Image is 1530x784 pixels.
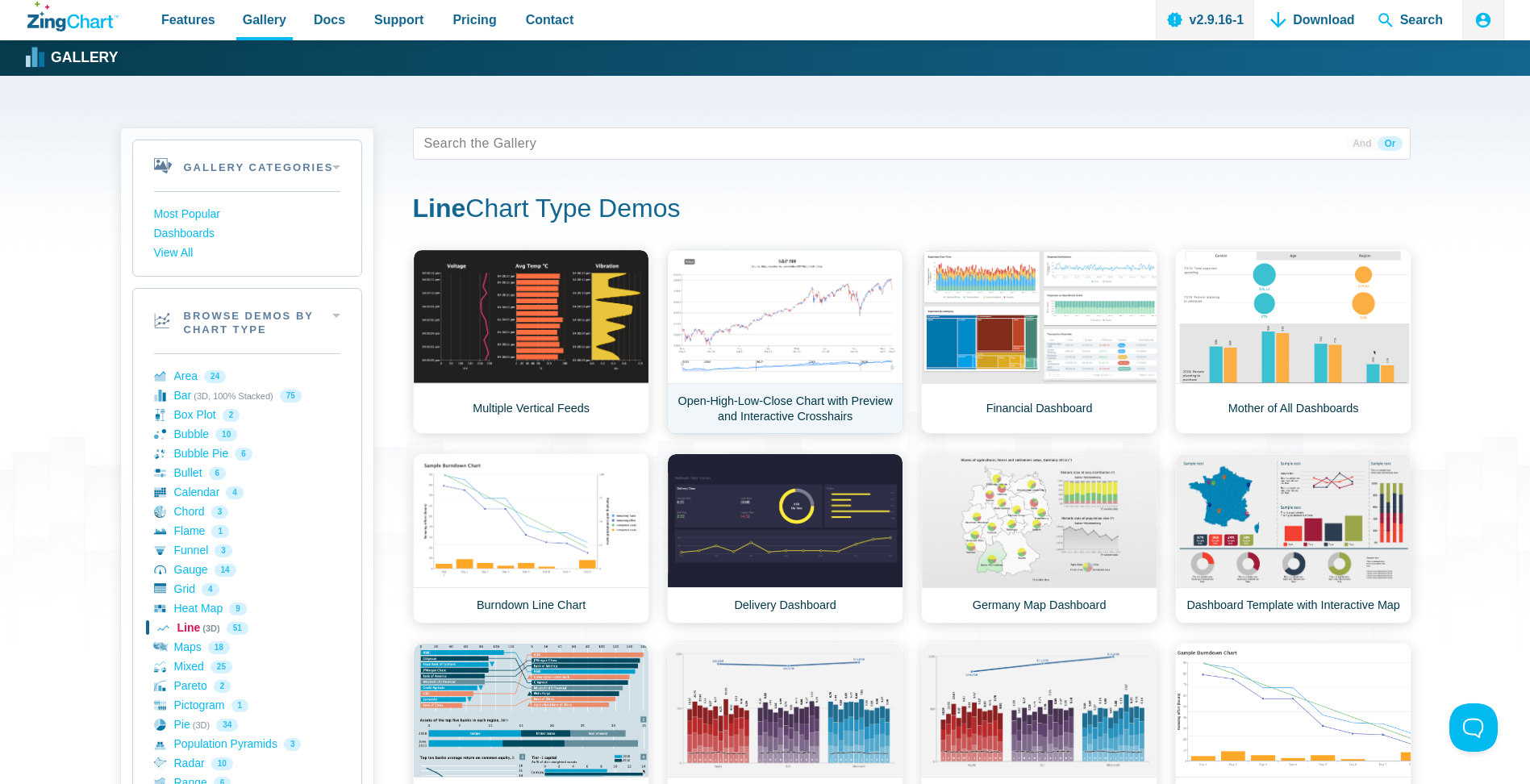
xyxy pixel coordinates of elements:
span: Docs [314,9,345,31]
a: Open-High-Low-Close Chart with Preview and Interactive Crosshairs [667,249,903,434]
a: Dashboard Template with Interactive Map [1175,453,1411,623]
a: Germany Map Dashboard [921,453,1157,623]
span: And [1346,136,1378,151]
iframe: Toggle Customer Support [1449,703,1498,752]
h2: Gallery Categories [133,140,361,191]
span: Features [161,9,215,31]
a: Financial Dashboard [921,249,1157,434]
span: Support [374,9,423,31]
span: Pricing [452,9,496,31]
h1: Chart Type Demos [413,192,1411,228]
a: Multiple Vertical Feeds [413,249,649,434]
a: Burndown Line Chart [413,453,649,623]
h2: Browse Demos By Chart Type [133,289,361,353]
strong: Gallery [51,51,118,65]
a: View All [154,244,340,263]
span: Gallery [243,9,286,31]
strong: Line [413,194,466,223]
a: Delivery Dashboard [667,453,903,623]
a: Most Popular [154,205,340,224]
a: ZingChart Logo. Click to return to the homepage [27,2,119,31]
a: Mother of All Dashboards [1175,249,1411,434]
a: Gallery [27,46,118,70]
a: Dashboards [154,224,340,244]
span: Contact [526,9,574,31]
span: Or [1378,136,1402,151]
